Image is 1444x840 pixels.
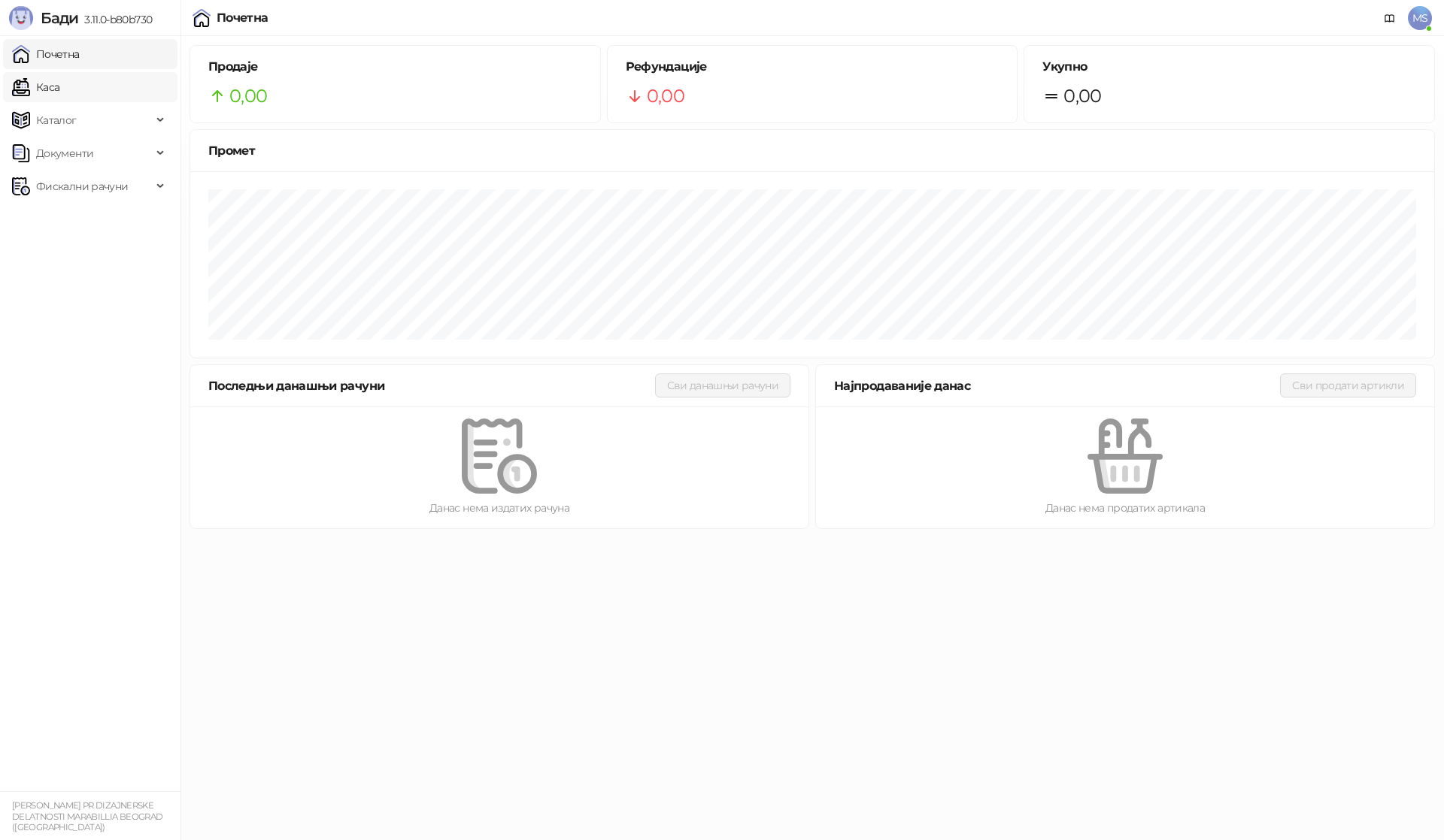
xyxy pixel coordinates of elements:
[36,138,93,168] span: Документи
[834,376,1280,395] div: Најпродаваније данас
[208,141,1416,160] div: Промет
[1042,58,1416,76] h5: Укупно
[36,105,77,135] span: Каталог
[41,9,78,27] span: Бади
[12,800,162,832] small: [PERSON_NAME] PR DIZAJNERSKE DELATNOSTI MARABILLIA BEOGRAD ([GEOGRAPHIC_DATA])
[208,58,582,76] h5: Продаје
[217,12,268,24] div: Почетна
[214,500,784,516] div: Данас нема издатих рачуна
[1378,6,1402,30] a: Документација
[1280,373,1416,397] button: Сви продати артикли
[12,72,59,102] a: Каса
[229,82,267,110] span: 0,00
[647,82,684,110] span: 0,00
[208,376,655,395] div: Последњи данашњи рачуни
[655,373,790,397] button: Сви данашњи рачуни
[36,171,128,201] span: Фискални рачуни
[840,500,1410,516] div: Данас нема продатих артикала
[78,13,152,26] span: 3.11.0-b80b730
[9,6,33,30] img: Logo
[12,39,80,69] a: Почетна
[1063,82,1101,110] span: 0,00
[1408,6,1432,30] span: MS
[626,58,1000,76] h5: Рефундације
